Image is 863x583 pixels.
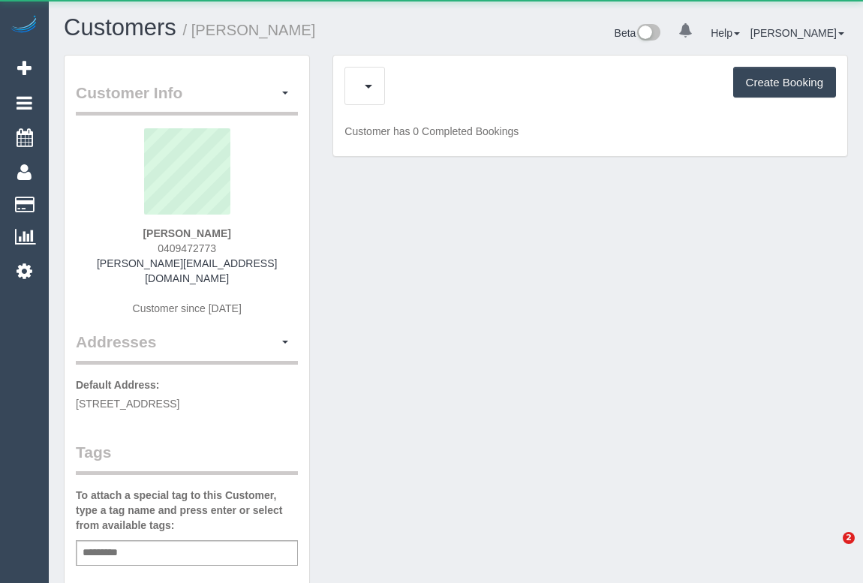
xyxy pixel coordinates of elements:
[344,124,836,139] p: Customer has 0 Completed Bookings
[76,398,179,410] span: [STREET_ADDRESS]
[636,24,660,44] img: New interface
[183,22,316,38] small: / [PERSON_NAME]
[97,257,277,284] a: [PERSON_NAME][EMAIL_ADDRESS][DOMAIN_NAME]
[733,67,836,98] button: Create Booking
[812,532,848,568] iframe: Intercom live chat
[9,15,39,36] img: Automaid Logo
[711,27,740,39] a: Help
[64,14,176,41] a: Customers
[76,377,160,392] label: Default Address:
[76,441,298,475] legend: Tags
[76,82,298,116] legend: Customer Info
[843,532,855,544] span: 2
[750,27,844,39] a: [PERSON_NAME]
[133,302,242,314] span: Customer since [DATE]
[76,488,298,533] label: To attach a special tag to this Customer, type a tag name and press enter or select from availabl...
[158,242,216,254] span: 0409472773
[143,227,230,239] strong: [PERSON_NAME]
[615,27,661,39] a: Beta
